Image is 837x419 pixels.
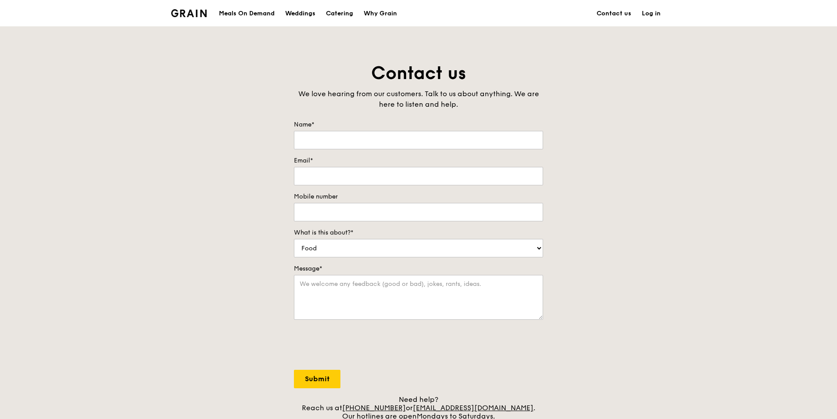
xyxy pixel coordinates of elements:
iframe: reCAPTCHA [294,329,427,363]
div: Meals On Demand [219,0,275,27]
h1: Contact us [294,61,543,85]
a: Why Grain [358,0,402,27]
a: Catering [321,0,358,27]
div: Catering [326,0,353,27]
label: Mobile number [294,192,543,201]
label: Message* [294,264,543,273]
a: Log in [637,0,666,27]
a: [PHONE_NUMBER] [342,404,406,412]
div: Weddings [285,0,315,27]
div: Why Grain [364,0,397,27]
a: Weddings [280,0,321,27]
a: [EMAIL_ADDRESS][DOMAIN_NAME] [413,404,533,412]
div: We love hearing from our customers. Talk to us about anything. We are here to listen and help. [294,89,543,110]
label: Email* [294,156,543,165]
label: Name* [294,120,543,129]
input: Submit [294,370,340,388]
a: Contact us [591,0,637,27]
label: What is this about?* [294,228,543,237]
img: Grain [171,9,207,17]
